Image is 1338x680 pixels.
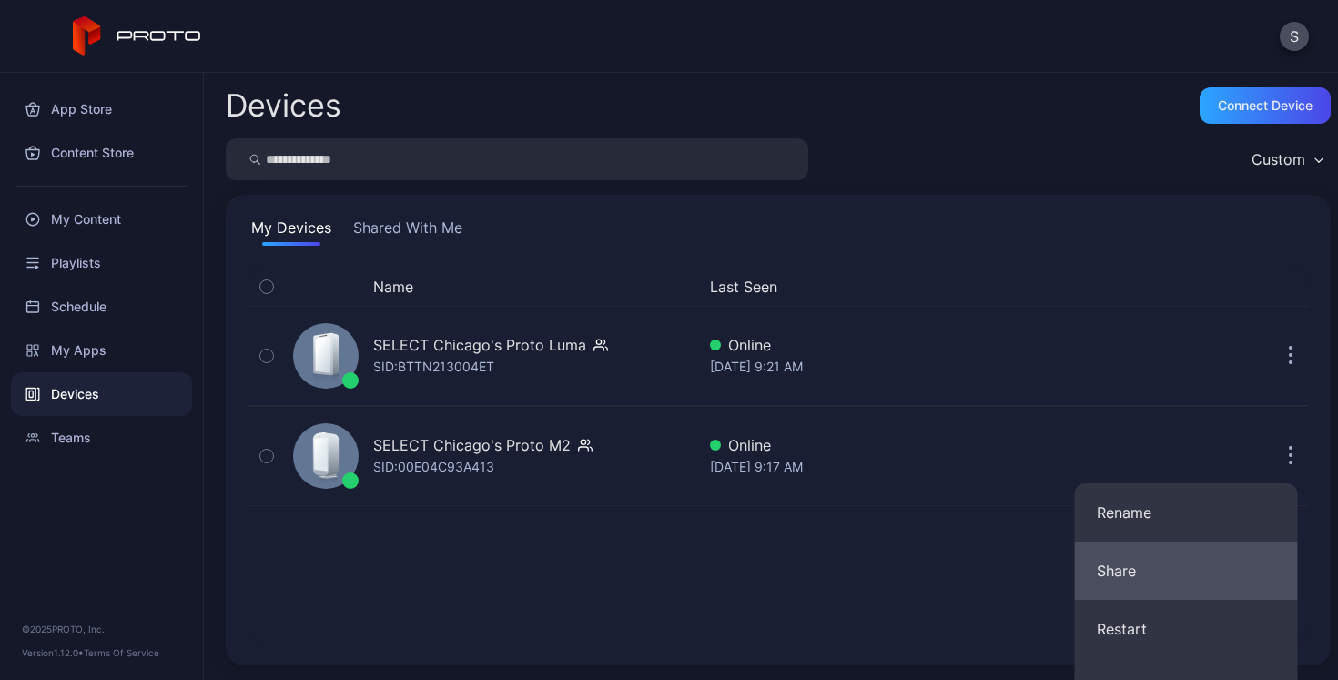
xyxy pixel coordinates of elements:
[11,416,192,460] a: Teams
[373,334,586,356] div: SELECT Chicago's Proto Luma
[1075,600,1298,658] button: Restart
[1272,276,1309,298] div: Options
[11,131,192,175] a: Content Store
[710,456,1080,478] div: [DATE] 9:17 AM
[226,89,341,122] h2: Devices
[710,276,1072,298] button: Last Seen
[248,217,335,246] button: My Devices
[1252,150,1305,168] div: Custom
[350,217,466,246] button: Shared With Me
[84,647,159,658] a: Terms Of Service
[1075,483,1298,542] button: Rename
[11,329,192,372] a: My Apps
[373,276,413,298] button: Name
[710,334,1080,356] div: Online
[11,285,192,329] a: Schedule
[22,622,181,636] div: © 2025 PROTO, Inc.
[373,434,571,456] div: SELECT Chicago's Proto M2
[11,198,192,241] a: My Content
[11,87,192,131] a: App Store
[373,356,494,378] div: SID: BTTN213004ET
[373,456,494,478] div: SID: 00E04C93A413
[1280,22,1309,51] button: S
[22,647,84,658] span: Version 1.12.0 •
[710,356,1080,378] div: [DATE] 9:21 AM
[11,372,192,416] a: Devices
[1087,276,1251,298] div: Update Device
[710,434,1080,456] div: Online
[1075,542,1298,600] button: Share
[1218,98,1313,113] div: Connect device
[1200,87,1331,124] button: Connect device
[1242,138,1331,180] button: Custom
[11,241,192,285] a: Playlists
